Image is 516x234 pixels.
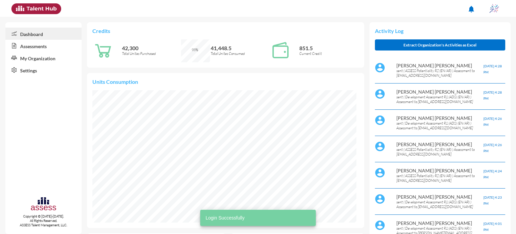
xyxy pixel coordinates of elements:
span: [DATE] 4:28 PM [483,90,502,100]
img: default%20profile%20image.svg [375,63,385,73]
p: sent ( ASSESS Potentiality R2 (EN/AR) ) Assessment to [EMAIL_ADDRESS][DOMAIN_NAME] [396,68,483,78]
p: sent ( Development Assessment R1 (ADS) (EN/AR) ) Assessment to [EMAIL_ADDRESS][DOMAIN_NAME] [396,95,483,104]
p: Copyright © [DATE]-[DATE]. All Rights Reserved. ASSESS Talent Management, LLC. [5,214,82,227]
img: default%20profile%20image.svg [375,220,385,230]
span: [DATE] 4:26 PM [483,116,502,127]
p: sent ( Development Assessment R1 (ADS) (EN/AR) ) Assessment to [EMAIL_ADDRESS][DOMAIN_NAME] [396,200,483,209]
p: Total Unites Purchased [122,51,181,56]
p: [PERSON_NAME] [PERSON_NAME] [396,63,483,68]
img: default%20profile%20image.svg [375,168,385,178]
p: [PERSON_NAME] [PERSON_NAME] [396,141,483,147]
p: 851.5 [299,45,358,51]
a: My Organization [5,52,82,64]
p: [PERSON_NAME] [PERSON_NAME] [396,89,483,95]
img: default%20profile%20image.svg [375,89,385,99]
img: default%20profile%20image.svg [375,141,385,152]
p: Total Unites Consumed [211,51,270,56]
p: 41,448.5 [211,45,270,51]
img: assesscompany-logo.png [30,196,57,213]
span: [DATE] 4:23 PM [483,195,502,205]
span: [DATE] 4:01 PM [483,222,502,232]
p: Activity Log [375,28,505,34]
a: Settings [5,64,82,76]
p: Current Credit [299,51,358,56]
p: [PERSON_NAME] [PERSON_NAME] [396,115,483,121]
img: default%20profile%20image.svg [375,194,385,204]
p: sent ( ASSESS Potentiality R2 (EN/AR) ) Assessment to [EMAIL_ADDRESS][DOMAIN_NAME] [396,173,483,183]
span: [DATE] 4:26 PM [483,143,502,153]
span: [DATE] 4:24 PM [483,169,502,179]
p: 42,300 [122,45,181,51]
a: Assessments [5,40,82,52]
p: [PERSON_NAME] [PERSON_NAME] [396,194,483,200]
p: [PERSON_NAME] [PERSON_NAME] [396,168,483,173]
p: Credits [92,28,359,34]
img: default%20profile%20image.svg [375,115,385,125]
button: Extract Organization's Activities as Excel [375,39,505,51]
p: sent ( ASSESS Potentiality R2 (EN/AR) ) Assessment to [EMAIL_ADDRESS][DOMAIN_NAME] [396,147,483,157]
p: Units Consumption [92,78,359,85]
mat-icon: notifications [467,5,475,13]
span: 98% [191,47,198,52]
span: Login Successfully [206,214,245,221]
p: [PERSON_NAME] [PERSON_NAME] [396,220,483,226]
span: [DATE] 4:28 PM [483,64,502,74]
p: sent ( Development Assessment R1 (ADS) (EN/AR) ) Assessment to [EMAIL_ADDRESS][DOMAIN_NAME] [396,121,483,130]
a: Dashboard [5,28,82,40]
